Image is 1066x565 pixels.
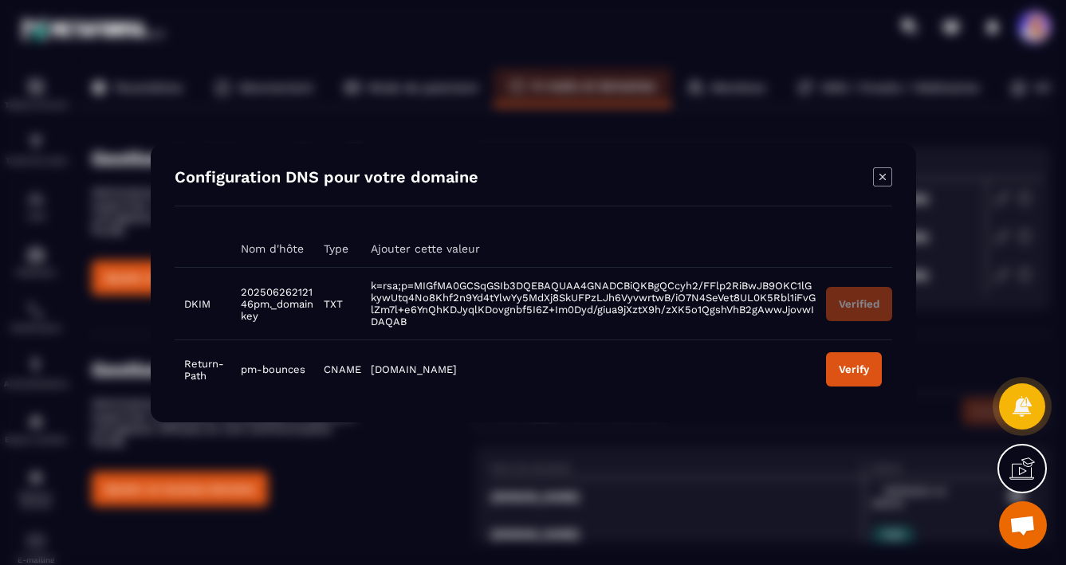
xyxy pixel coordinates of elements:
[240,363,305,375] span: pm-bounces
[999,501,1047,549] a: Ouvrir le chat
[240,285,313,321] span: 20250626212146pm._domainkey
[230,230,313,268] th: Nom d'hôte
[825,352,881,386] button: Verify
[360,230,816,268] th: Ajouter cette valeur
[313,267,360,339] td: TXT
[838,363,868,375] div: Verify
[838,297,879,309] div: Verified
[370,363,456,375] span: [DOMAIN_NAME]
[175,167,478,190] h4: Configuration DNS pour votre domaine
[825,286,891,320] button: Verified
[313,230,360,268] th: Type
[175,339,231,398] td: Return-Path
[370,280,815,328] span: k=rsa;p=MIGfMA0GCSqGSIb3DQEBAQUAA4GNADCBiQKBgQCcyh2/FFlp2RiBwJB9OKC1lGkywUtq4No8Khf2n9Yd4tYlwYy5M...
[175,267,231,339] td: DKIM
[313,339,360,398] td: CNAME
